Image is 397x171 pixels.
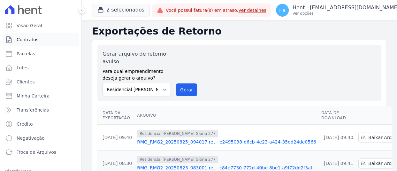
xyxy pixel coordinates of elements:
a: Clientes [3,75,79,88]
th: Arquivo [134,106,319,125]
a: RMG_RMG2_20250823_083001.ret - c84e7730-772d-40be-8be1-a9f72dd2f3af [137,165,316,171]
span: Parcelas [17,51,35,57]
a: Troca de Arquivos [3,146,79,159]
span: Residencial [PERSON_NAME] Glória 277 [137,130,218,137]
label: Para qual empreendimento deseja gerar o arquivo? [103,66,171,82]
a: Crédito [3,118,79,130]
a: Transferências [3,104,79,116]
span: Contratos [17,36,38,43]
span: Troca de Arquivos [17,149,56,155]
th: Data da Exportação [97,106,134,125]
td: [DATE] 09:40 [319,125,356,151]
a: Visão Geral [3,19,79,32]
a: Ver detalhes [238,8,266,13]
a: Minha Carteira [3,89,79,102]
span: Negativação [17,135,45,141]
th: Data de Download [319,106,356,125]
a: Negativação [3,132,79,144]
span: Visão Geral [17,22,42,29]
span: Minha Carteira [17,93,50,99]
a: Parcelas [3,47,79,60]
label: Gerar arquivo de retorno avulso [103,50,171,66]
span: Transferências [17,107,49,113]
span: Ha [279,8,285,12]
span: Clientes [17,79,34,85]
button: Gerar [176,83,197,96]
a: RMG_RMG2_20250825_094017.ret - e2495038-d6cb-4e23-a424-35dd24de0566 [137,139,316,145]
a: Lotes [3,61,79,74]
button: 2 selecionados [92,4,150,16]
h2: Exportações de Retorno [92,26,387,37]
td: [DATE] 09:40 [97,125,134,151]
a: Contratos [3,33,79,46]
span: Crédito [17,121,33,127]
span: Você possui fatura(s) em atraso. [166,7,266,14]
span: Lotes [17,65,29,71]
span: Residencial [PERSON_NAME] Glória 277 [137,156,218,163]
